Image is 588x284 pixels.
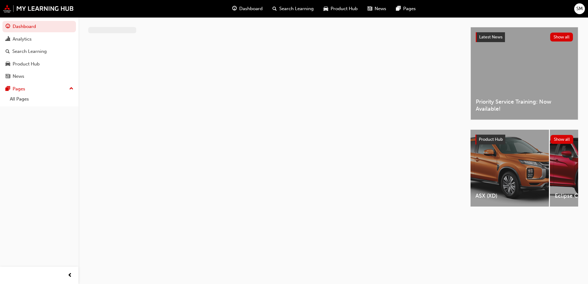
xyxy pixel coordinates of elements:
[2,58,76,70] a: Product Hub
[6,24,10,30] span: guage-icon
[13,85,25,93] div: Pages
[6,37,10,42] span: chart-icon
[2,34,76,45] a: Analytics
[574,3,585,14] button: SM
[471,130,549,207] a: ASX (XD)
[69,85,73,93] span: up-icon
[479,137,503,142] span: Product Hub
[13,73,24,80] div: News
[479,34,503,40] span: Latest News
[2,21,76,32] a: Dashboard
[331,5,358,12] span: Product Hub
[239,5,263,12] span: Dashboard
[396,5,401,13] span: pages-icon
[13,61,40,68] div: Product Hub
[391,2,421,15] a: pages-iconPages
[2,83,76,95] button: Pages
[279,5,314,12] span: Search Learning
[550,135,574,144] button: Show all
[2,71,76,82] a: News
[12,48,47,55] div: Search Learning
[6,61,10,67] span: car-icon
[475,192,544,199] span: ASX (XD)
[2,20,76,83] button: DashboardAnalyticsSearch LearningProduct HubNews
[13,36,32,43] div: Analytics
[324,5,328,13] span: car-icon
[403,5,416,12] span: Pages
[576,5,583,12] span: SM
[268,2,319,15] a: search-iconSearch Learning
[3,5,74,13] img: mmal
[550,33,573,41] button: Show all
[471,27,578,120] a: Latest NewsShow allPriority Service Training: Now Available!
[319,2,363,15] a: car-iconProduct Hub
[232,5,237,13] span: guage-icon
[476,98,573,112] span: Priority Service Training: Now Available!
[227,2,268,15] a: guage-iconDashboard
[2,46,76,57] a: Search Learning
[7,94,76,104] a: All Pages
[367,5,372,13] span: news-icon
[68,272,72,279] span: prev-icon
[6,74,10,79] span: news-icon
[375,5,386,12] span: News
[363,2,391,15] a: news-iconNews
[6,86,10,92] span: pages-icon
[272,5,277,13] span: search-icon
[6,49,10,54] span: search-icon
[476,32,573,42] a: Latest NewsShow all
[475,135,573,144] a: Product HubShow all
